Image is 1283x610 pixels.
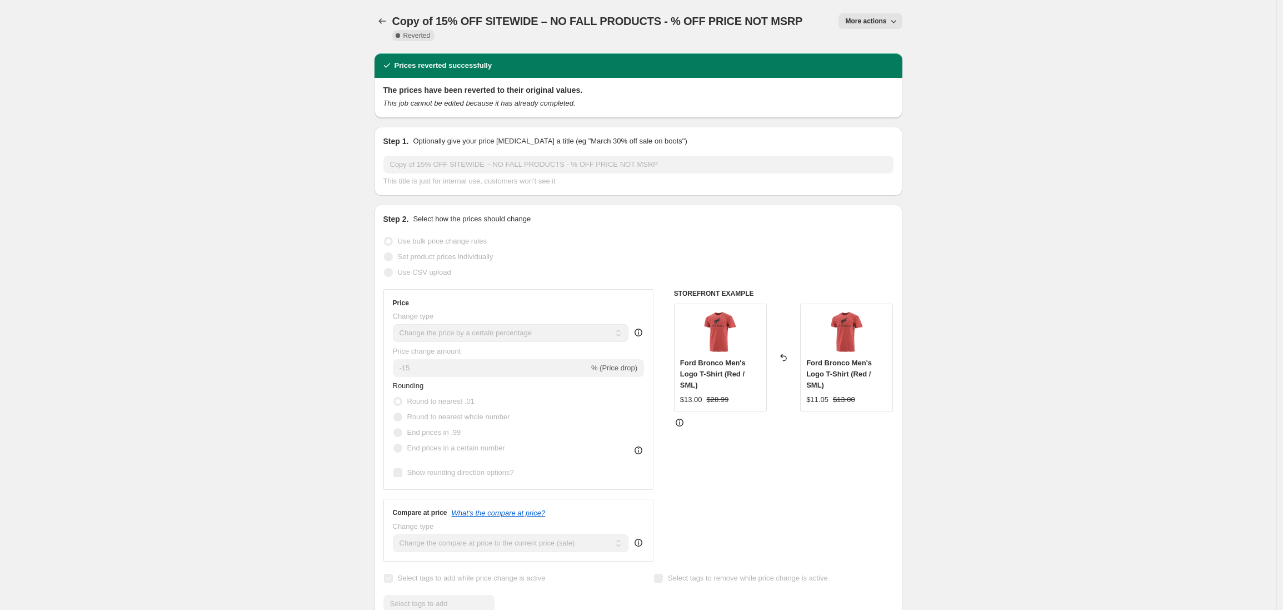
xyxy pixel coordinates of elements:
span: Copy of 15% OFF SITEWIDE – NO FALL PRODUCTS - % OFF PRICE NOT MSRP [392,15,803,27]
span: Reverted [403,31,431,40]
span: Use CSV upload [398,268,451,276]
span: Ford Bronco Men's Logo T-Shirt (Red / SML) [680,359,746,389]
span: Ford Bronco Men's Logo T-Shirt (Red / SML) [806,359,872,389]
span: Show rounding direction options? [407,468,514,477]
i: This job cannot be edited because it has already completed. [383,99,576,107]
input: 30% off holiday sale [383,156,893,173]
input: -15 [393,359,589,377]
div: $11.05 [806,394,828,405]
span: Round to nearest .01 [407,397,475,405]
button: What's the compare at price? [452,509,546,517]
span: Select tags to remove while price change is active [668,574,828,582]
img: FD200700-Ford_HTTJ-LRG-1_80x.png [825,310,869,354]
span: Round to nearest whole number [407,413,510,421]
span: More actions [845,17,886,26]
h2: Step 1. [383,136,409,147]
p: Select how the prices should change [413,214,531,225]
h2: Prices reverted successfully [395,60,492,71]
div: help [633,327,644,338]
strike: $13.00 [833,394,855,405]
h3: Price [393,299,409,308]
button: More actions [838,13,902,29]
span: Select tags to add while price change is active [398,574,546,582]
h3: Compare at price [393,508,447,517]
h6: STOREFRONT EXAMPLE [674,289,893,298]
p: Optionally give your price [MEDICAL_DATA] a title (eg "March 30% off sale on boots") [413,136,687,147]
button: Price change jobs [375,13,390,29]
span: Rounding [393,381,424,390]
img: FD200700-Ford_HTTJ-LRG-1_80x.png [698,310,742,354]
span: Change type [393,312,434,320]
span: This title is just for internal use, customers won't see it [383,177,556,185]
h2: The prices have been reverted to their original values. [383,85,893,96]
div: help [633,537,644,548]
h2: Step 2. [383,214,409,225]
div: $13.00 [680,394,702,405]
span: Use bulk price change rules [398,237,487,245]
span: End prices in a certain number [407,444,505,452]
span: Set product prices individually [398,252,493,261]
span: End prices in .99 [407,428,461,437]
span: Change type [393,522,434,530]
span: % (Price drop) [591,364,637,372]
strike: $28.99 [707,394,729,405]
span: Price change amount [393,347,461,355]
